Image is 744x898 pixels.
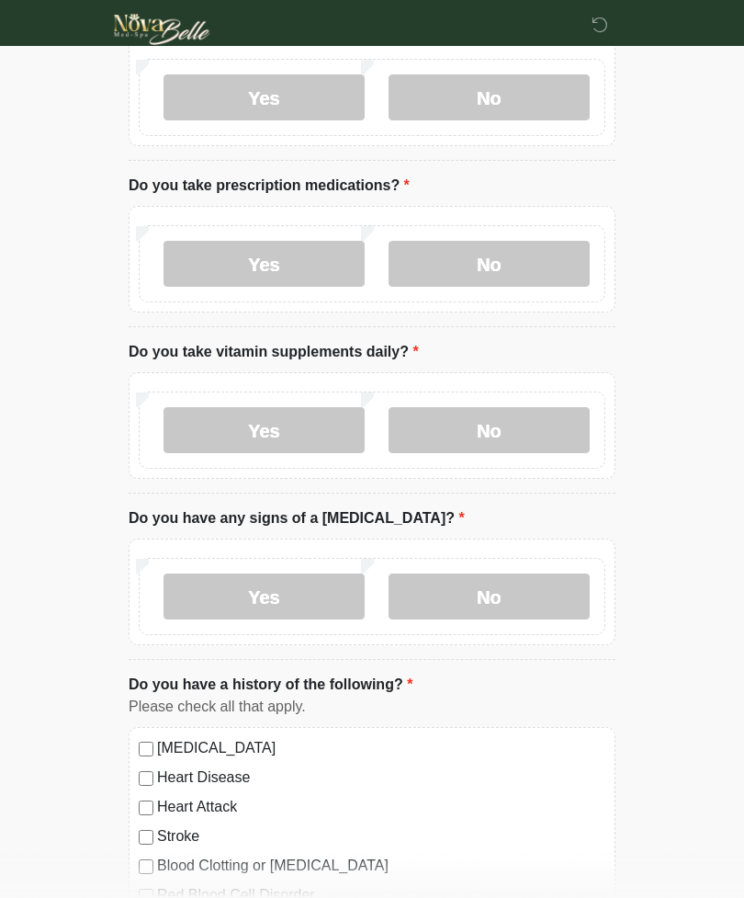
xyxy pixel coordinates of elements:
label: No [389,574,590,620]
input: Heart Disease [139,771,153,786]
label: Do you take prescription medications? [129,175,410,197]
label: Do you have a history of the following? [129,674,412,696]
input: [MEDICAL_DATA] [139,742,153,756]
div: Please check all that apply. [129,696,615,718]
label: Yes [163,407,365,453]
label: [MEDICAL_DATA] [157,737,605,759]
label: Yes [163,74,365,120]
label: Blood Clotting or [MEDICAL_DATA] [157,855,605,877]
label: Yes [163,574,365,620]
label: Stroke [157,825,605,847]
label: Yes [163,241,365,287]
img: Novabelle medspa Logo [110,14,214,45]
input: Stroke [139,830,153,845]
input: Heart Attack [139,801,153,815]
label: No [389,407,590,453]
label: Heart Disease [157,767,605,789]
label: No [389,74,590,120]
label: Do you take vitamin supplements daily? [129,341,419,363]
label: No [389,241,590,287]
label: Heart Attack [157,796,605,818]
label: Do you have any signs of a [MEDICAL_DATA]? [129,507,465,529]
input: Blood Clotting or [MEDICAL_DATA] [139,859,153,874]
